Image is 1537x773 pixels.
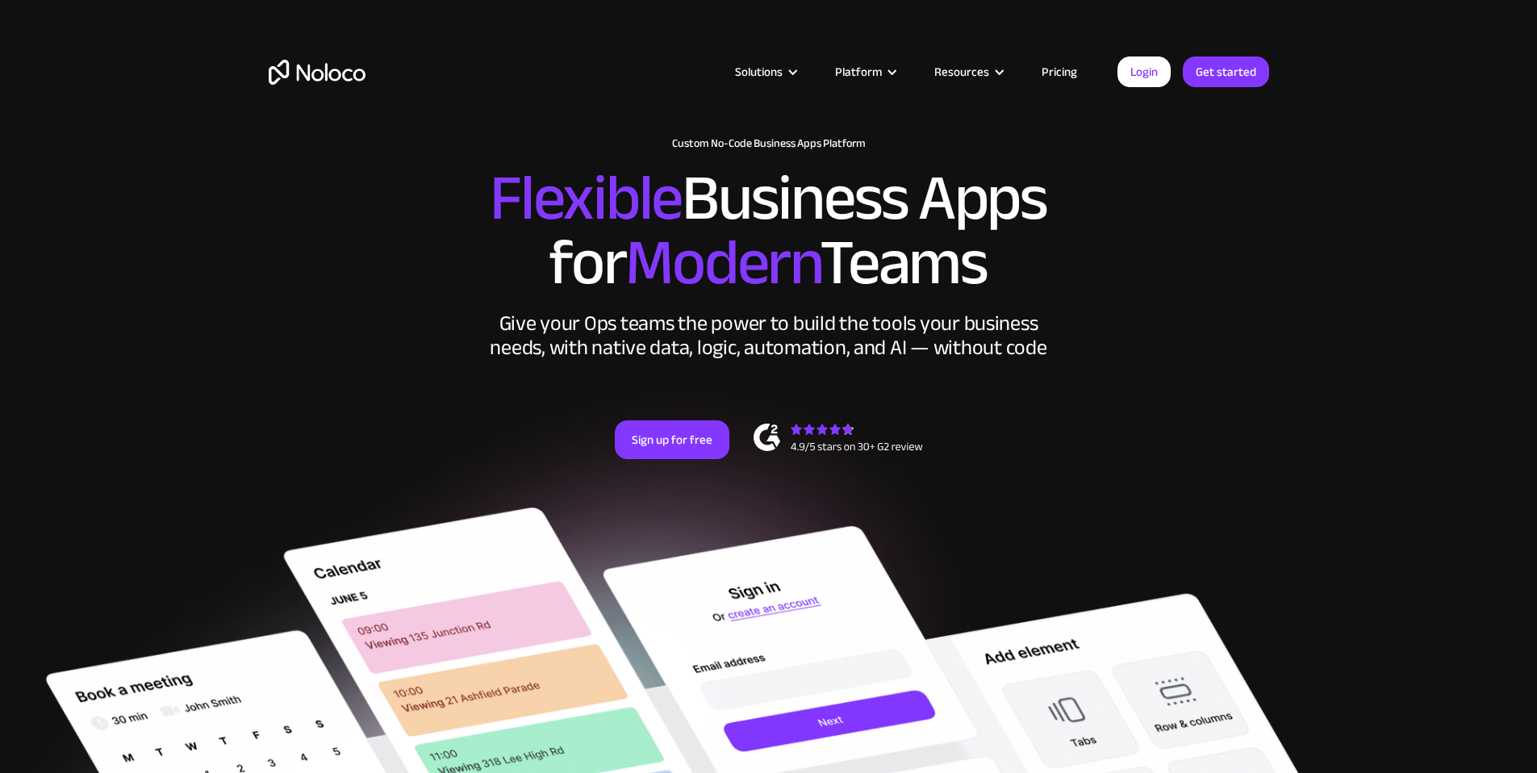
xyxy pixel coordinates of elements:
[487,311,1051,360] div: Give your Ops teams the power to build the tools your business needs, with native data, logic, au...
[1021,61,1097,82] a: Pricing
[735,61,783,82] div: Solutions
[934,61,989,82] div: Resources
[1117,56,1171,87] a: Login
[715,61,815,82] div: Solutions
[1183,56,1269,87] a: Get started
[835,61,882,82] div: Platform
[914,61,1021,82] div: Resources
[815,61,914,82] div: Platform
[615,420,729,459] a: Sign up for free
[625,203,820,323] span: Modern
[490,138,682,258] span: Flexible
[269,60,365,85] a: home
[269,166,1269,295] h2: Business Apps for Teams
